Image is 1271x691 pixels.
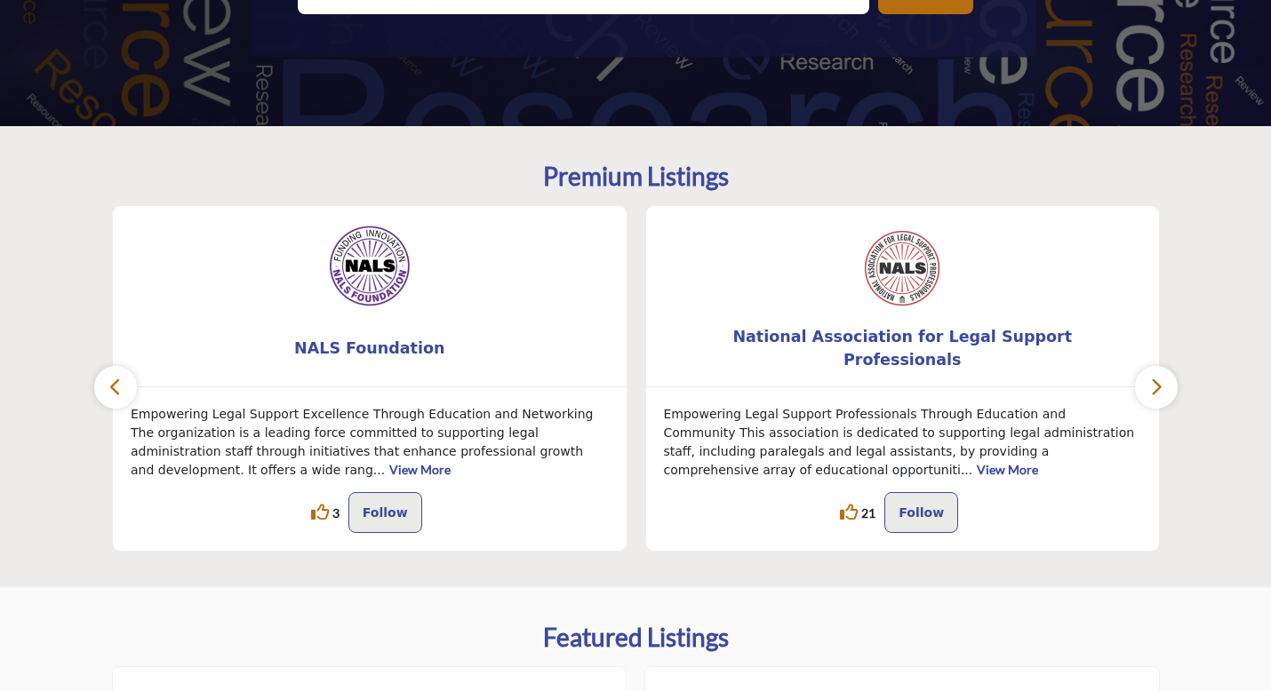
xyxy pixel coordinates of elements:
h2: Featured Listings [543,623,729,653]
b: NALS Foundation [140,325,600,372]
span: ... [961,463,972,477]
p: Follow [899,502,944,523]
img: NALS Foundation [325,224,414,313]
b: National Association for Legal Support Professionals [673,325,1133,372]
a: NALS Foundation [113,325,627,372]
p: Empowering Legal Support Professionals Through Education and Community This association is dedica... [664,405,1142,480]
span: 3 [332,504,340,522]
a: National Association for Legal Support Professionals [646,325,1160,372]
h2: Premium Listings [543,162,729,192]
span: 21 [861,504,875,522]
a: View More [389,462,451,477]
a: View More [977,462,1038,477]
button: Follow [884,492,958,533]
button: Follow [348,492,422,533]
img: National Association for Legal Support Professionals [858,224,947,313]
p: Follow [363,502,408,523]
span: ... [373,463,385,477]
span: NALS Foundation [140,337,600,360]
p: Empowering Legal Support Excellence Through Education and Networking The organization is a leadin... [131,405,609,480]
